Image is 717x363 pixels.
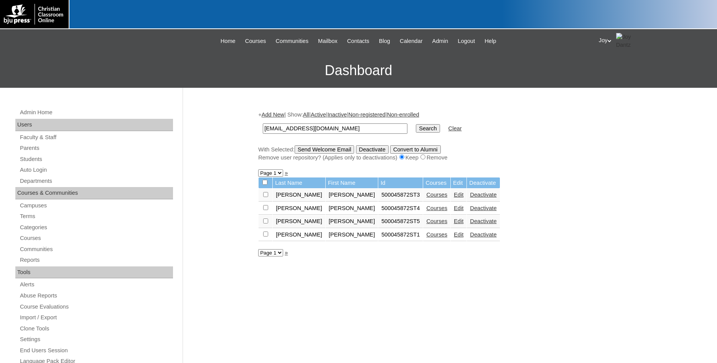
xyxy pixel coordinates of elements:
[273,177,325,189] td: Last Name
[432,37,448,46] span: Admin
[19,165,173,175] a: Auto Login
[19,280,173,289] a: Alerts
[285,250,288,256] a: »
[379,37,390,46] span: Blog
[15,187,173,199] div: Courses & Communities
[19,255,173,265] a: Reports
[19,223,173,232] a: Categories
[262,112,284,118] a: Add New
[19,302,173,312] a: Course Evaluations
[470,218,496,224] a: Deactivate
[378,228,423,241] td: 500045872ST1
[4,53,713,88] h3: Dashboard
[295,145,354,154] input: Send Welcome Email
[326,215,378,228] td: [PERSON_NAME]
[15,266,173,279] div: Tools
[311,112,326,118] a: Active
[454,37,479,46] a: Logout
[272,37,313,46] a: Communities
[19,335,173,344] a: Settings
[348,112,386,118] a: Non-registered
[241,37,270,46] a: Courses
[19,154,173,164] a: Students
[326,228,378,241] td: [PERSON_NAME]
[19,245,173,254] a: Communities
[375,37,394,46] a: Blog
[423,177,450,189] td: Courses
[263,123,407,134] input: Search
[356,145,389,154] input: Deactivate
[328,112,347,118] a: Inactive
[470,232,496,238] a: Deactivate
[387,112,419,118] a: Non-enrolled
[448,125,462,131] a: Clear
[303,112,309,118] a: All
[318,37,338,46] span: Mailbox
[416,124,440,133] input: Search
[19,201,173,210] a: Campuses
[347,37,369,46] span: Contacts
[451,177,466,189] td: Edit
[258,145,638,162] div: With Selected:
[400,37,422,46] span: Calendar
[273,202,325,215] td: [PERSON_NAME]
[19,176,173,186] a: Departments
[343,37,373,46] a: Contacts
[15,119,173,131] div: Users
[378,189,423,202] td: 500045872ST3
[426,218,447,224] a: Courses
[273,215,325,228] td: [PERSON_NAME]
[285,170,288,176] a: »
[314,37,341,46] a: Mailbox
[378,215,423,228] td: 500045872ST5
[326,189,378,202] td: [PERSON_NAME]
[378,177,423,189] td: Id
[245,37,266,46] span: Courses
[258,154,638,162] div: Remove user repository? (Applies only to deactivations) Keep Remove
[19,108,173,117] a: Admin Home
[19,291,173,301] a: Abuse Reports
[19,133,173,142] a: Faculty & Staff
[221,37,236,46] span: Home
[429,37,452,46] a: Admin
[19,212,173,221] a: Terms
[378,202,423,215] td: 500045872ST4
[426,192,447,198] a: Courses
[470,205,496,211] a: Deactivate
[426,205,447,211] a: Courses
[19,346,173,355] a: End Users Session
[19,324,173,333] a: Clone Tools
[273,228,325,241] td: [PERSON_NAME]
[454,218,463,224] a: Edit
[19,233,173,243] a: Courses
[273,189,325,202] td: [PERSON_NAME]
[467,177,499,189] td: Deactivate
[458,37,475,46] span: Logout
[326,202,378,215] td: [PERSON_NAME]
[19,313,173,322] a: Import / Export
[396,37,426,46] a: Calendar
[454,205,463,211] a: Edit
[470,192,496,198] a: Deactivate
[454,232,463,238] a: Edit
[481,37,500,46] a: Help
[258,111,638,161] div: + | Show: | | | |
[217,37,239,46] a: Home
[4,4,65,25] img: logo-white.png
[616,33,635,49] img: Joy Dantz
[485,37,496,46] span: Help
[599,33,709,49] div: Joy
[454,192,463,198] a: Edit
[326,177,378,189] td: First Name
[390,145,441,154] input: Convert to Alumni
[19,143,173,153] a: Parents
[426,232,447,238] a: Courses
[276,37,309,46] span: Communities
